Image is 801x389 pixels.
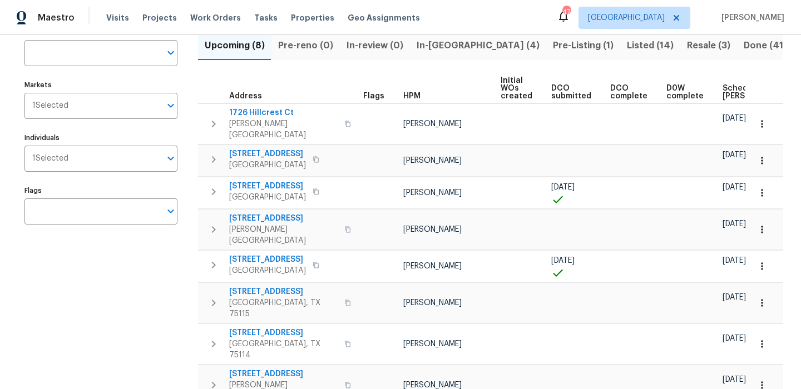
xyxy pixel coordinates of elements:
span: Pre-Listing (1) [553,38,614,53]
span: [PERSON_NAME] [403,299,462,307]
span: Maestro [38,12,75,23]
span: [GEOGRAPHIC_DATA] [229,192,306,203]
span: [DATE] [551,183,575,191]
span: Initial WOs created [501,77,532,100]
span: [DATE] [723,293,746,301]
span: Scheduled [PERSON_NAME] [723,84,785,100]
button: Open [163,98,179,113]
label: Individuals [24,134,177,141]
span: In-review (0) [347,38,403,53]
span: [GEOGRAPHIC_DATA] [229,265,306,276]
span: Geo Assignments [348,12,420,23]
span: [DATE] [723,257,746,265]
span: DCO submitted [551,84,591,100]
span: [PERSON_NAME] [717,12,784,23]
span: [STREET_ADDRESS] [229,327,338,338]
span: [DATE] [723,183,746,191]
div: 47 [562,7,570,18]
span: Pre-reno (0) [278,38,333,53]
span: In-[GEOGRAPHIC_DATA] (4) [417,38,540,53]
span: [DATE] [723,220,746,228]
span: Work Orders [190,12,241,23]
button: Open [163,151,179,166]
span: Flags [363,92,384,100]
label: Markets [24,82,177,88]
span: Listed (14) [627,38,674,53]
span: [DATE] [723,151,746,159]
span: Tasks [254,14,278,22]
span: 1 Selected [32,154,68,163]
span: HPM [403,92,421,100]
span: [PERSON_NAME] [403,226,462,233]
span: [STREET_ADDRESS] [229,148,306,159]
span: [PERSON_NAME] [403,262,462,270]
span: Projects [142,12,177,23]
span: [STREET_ADDRESS] [229,213,338,224]
button: Open [163,203,179,219]
span: [STREET_ADDRESS] [229,286,338,297]
span: [DATE] [723,376,746,383]
span: [PERSON_NAME] [403,381,462,389]
span: Done (412) [744,38,792,53]
span: DCO complete [610,84,647,100]
span: [GEOGRAPHIC_DATA], TX 75115 [229,297,338,320]
span: [PERSON_NAME] [403,157,462,164]
span: Properties [291,12,334,23]
label: Flags [24,187,177,194]
span: [PERSON_NAME][GEOGRAPHIC_DATA] [229,118,338,141]
span: [DATE] [723,114,746,122]
span: [GEOGRAPHIC_DATA], TX 75114 [229,338,338,361]
span: [DATE] [723,335,746,342]
span: [STREET_ADDRESS] [229,368,338,380]
button: Open [163,45,179,61]
span: [STREET_ADDRESS] [229,181,306,192]
span: D0W complete [666,84,704,100]
span: [PERSON_NAME] [403,189,462,197]
span: [PERSON_NAME] [403,340,462,348]
span: Upcoming (8) [205,38,265,53]
span: [PERSON_NAME] [403,120,462,128]
span: [STREET_ADDRESS] [229,254,306,265]
span: [PERSON_NAME][GEOGRAPHIC_DATA] [229,224,338,246]
span: [GEOGRAPHIC_DATA] [588,12,665,23]
span: 1 Selected [32,101,68,111]
span: 1726 Hillcrest Ct [229,107,338,118]
span: Resale (3) [687,38,730,53]
span: Visits [106,12,129,23]
span: Address [229,92,262,100]
span: [GEOGRAPHIC_DATA] [229,159,306,171]
span: [DATE] [551,257,575,265]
